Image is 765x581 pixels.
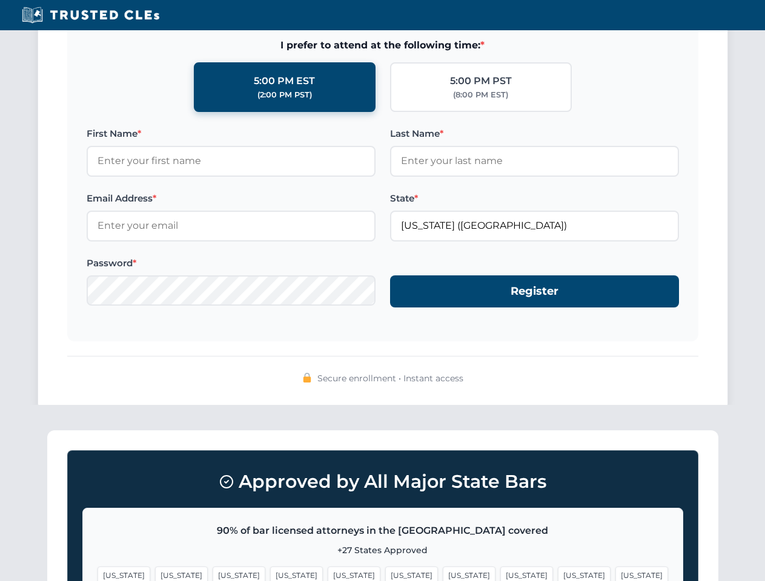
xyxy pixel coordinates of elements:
[87,211,376,241] input: Enter your email
[98,543,668,557] p: +27 States Approved
[87,146,376,176] input: Enter your first name
[302,373,312,382] img: 🔒
[87,191,376,206] label: Email Address
[87,38,679,53] span: I prefer to attend at the following time:
[87,126,376,141] label: First Name
[98,523,668,539] p: 90% of bar licensed attorneys in the [GEOGRAPHIC_DATA] covered
[18,6,163,24] img: Trusted CLEs
[317,372,463,385] span: Secure enrollment • Instant access
[450,73,512,89] div: 5:00 PM PST
[390,126,679,141] label: Last Name
[257,89,312,101] div: (2:00 PM PST)
[390,275,679,307] button: Register
[390,191,679,206] label: State
[453,89,508,101] div: (8:00 PM EST)
[390,146,679,176] input: Enter your last name
[254,73,315,89] div: 5:00 PM EST
[82,465,683,498] h3: Approved by All Major State Bars
[390,211,679,241] input: Florida (FL)
[87,256,376,271] label: Password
